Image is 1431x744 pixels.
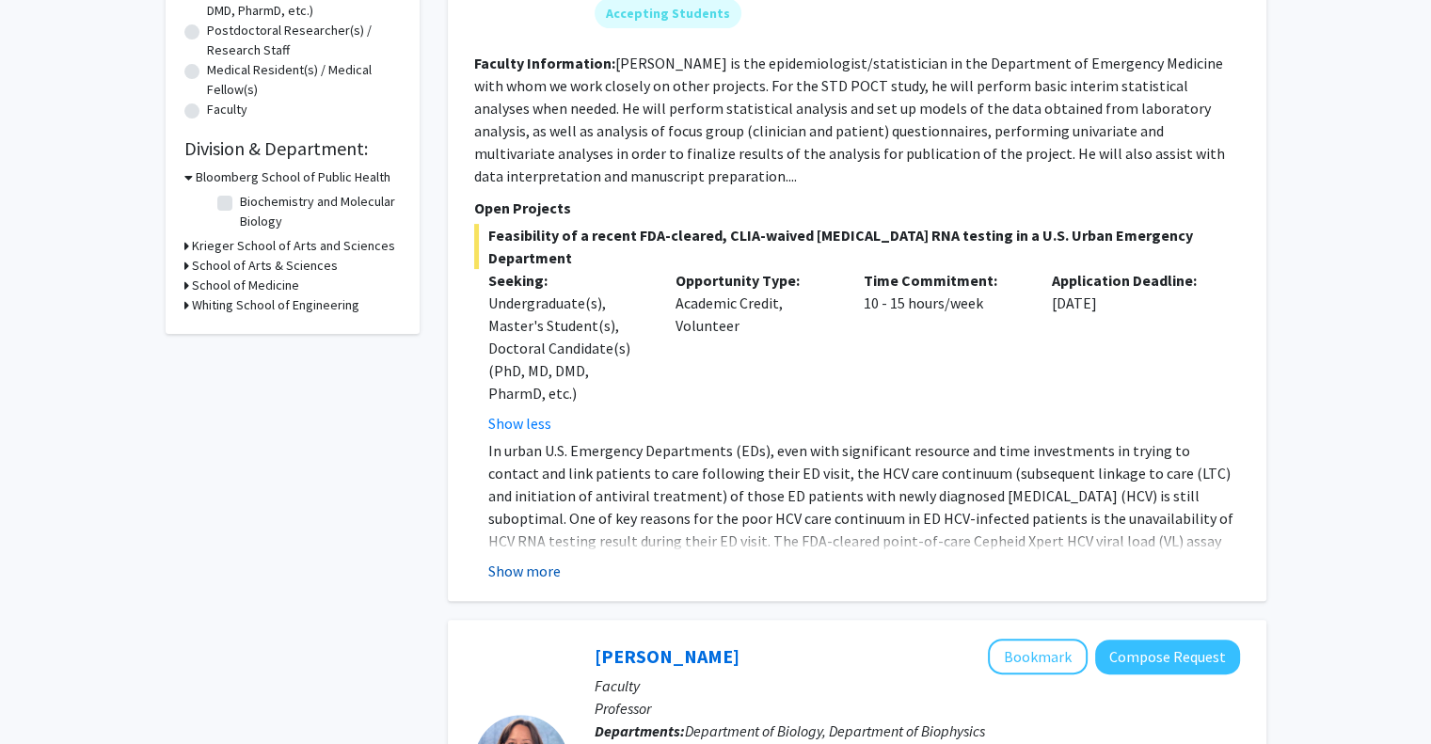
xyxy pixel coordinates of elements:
[864,269,1024,292] p: Time Commitment:
[192,276,299,295] h3: School of Medicine
[474,197,1240,219] p: Open Projects
[488,292,648,404] div: Undergraduate(s), Master's Student(s), Doctoral Candidate(s) (PhD, MD, DMD, PharmD, etc.)
[676,269,835,292] p: Opportunity Type:
[988,639,1088,674] button: Add Karen Fleming to Bookmarks
[207,21,401,60] label: Postdoctoral Researcher(s) / Research Staff
[184,137,401,160] h2: Division & Department:
[595,674,1240,697] p: Faculty
[192,236,395,256] h3: Krieger School of Arts and Sciences
[207,60,401,100] label: Medical Resident(s) / Medical Fellow(s)
[207,100,247,119] label: Faculty
[595,721,685,740] b: Departments:
[488,412,551,435] button: Show less
[1095,640,1240,674] button: Compose Request to Karen Fleming
[488,269,648,292] p: Seeking:
[474,54,615,72] b: Faculty Information:
[850,269,1038,435] div: 10 - 15 hours/week
[14,659,80,730] iframe: Chat
[1038,269,1226,435] div: [DATE]
[685,721,985,740] span: Department of Biology, Department of Biophysics
[196,167,390,187] h3: Bloomberg School of Public Health
[192,295,359,315] h3: Whiting School of Engineering
[192,256,338,276] h3: School of Arts & Sciences
[661,269,850,435] div: Academic Credit, Volunteer
[474,224,1240,269] span: Feasibility of a recent FDA-cleared, CLIA-waived [MEDICAL_DATA] RNA testing in a U.S. Urban Emerg...
[1052,269,1212,292] p: Application Deadline:
[474,54,1225,185] fg-read-more: [PERSON_NAME] is the epidemiologist/statistician in the Department of Emergency Medicine with who...
[488,560,561,582] button: Show more
[595,697,1240,720] p: Professor
[240,192,396,231] label: Biochemistry and Molecular Biology
[488,439,1240,597] p: In urban U.S. Emergency Departments (EDs), even with significant resource and time investments in...
[595,644,739,668] a: [PERSON_NAME]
